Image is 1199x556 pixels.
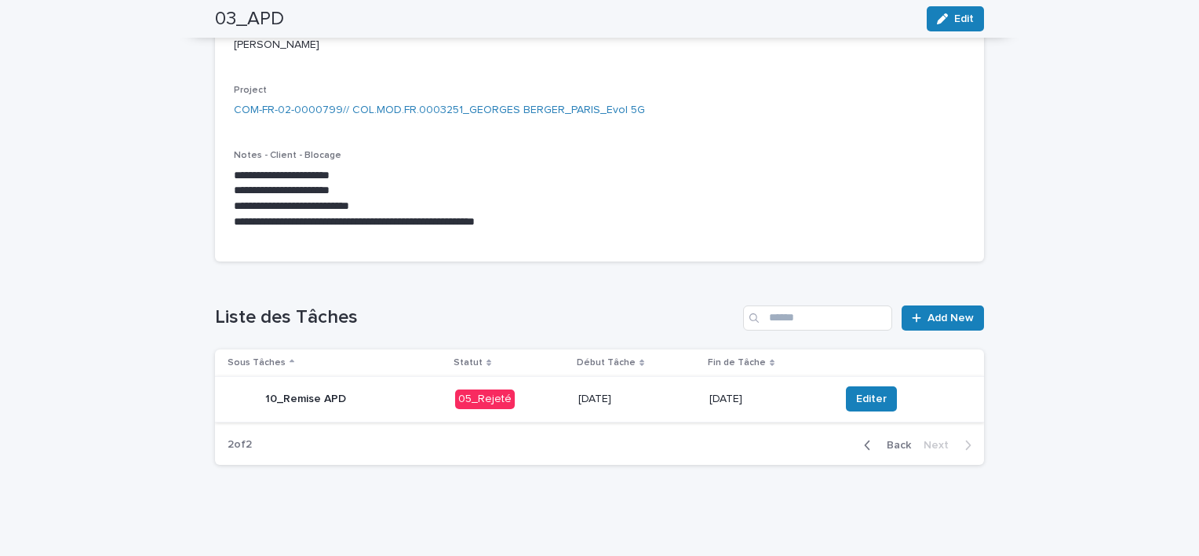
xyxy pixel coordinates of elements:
[708,354,766,371] p: Fin de Tâche
[846,386,897,412] button: Editer
[851,438,917,452] button: Back
[455,390,515,409] div: 05_Rejeté
[265,393,346,406] p: 10_Remise APD
[902,305,984,331] a: Add New
[215,8,284,31] h2: 03_APD
[856,391,887,407] span: Editer
[954,13,974,24] span: Edit
[215,377,984,422] tr: 10_Remise APD05_Rejeté[DATE][DATE]Editer
[228,354,286,371] p: Sous Tâches
[924,440,958,451] span: Next
[234,151,341,160] span: Notes - Client - Blocage
[927,6,984,31] button: Edit
[234,102,645,119] a: COM-FR-02-0000799// COL.MOD.FR.0003251_GEORGES BERGER_PARIS_Evol 5G
[454,354,483,371] p: Statut
[709,393,827,406] p: [DATE]
[577,354,636,371] p: Début Tâche
[927,313,974,324] span: Add New
[578,393,697,406] p: [DATE]
[215,426,264,464] p: 2 of 2
[877,440,911,451] span: Back
[234,86,267,95] span: Project
[215,306,737,329] h1: Liste des Tâches
[743,305,892,331] input: Search
[917,438,984,452] button: Next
